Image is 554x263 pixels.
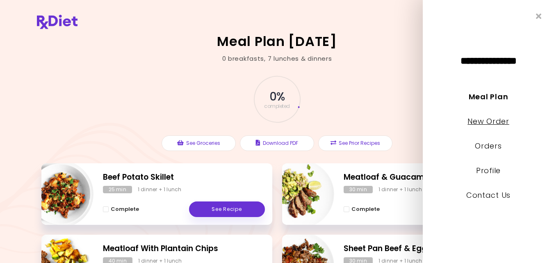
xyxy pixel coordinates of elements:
i: Close [536,12,542,20]
img: Info - Beef Potato Skillet [25,160,93,228]
div: 0 breakfasts , 7 lunches & dinners [222,54,332,64]
h2: Meal Plan [DATE] [217,35,337,48]
a: Orders [475,141,502,151]
span: Complete [351,206,380,213]
a: New Order [467,116,509,126]
a: See Recipe - Beef Potato Skillet [189,201,265,217]
h2: Meatloaf & Guacamole [344,172,506,183]
img: Info - Meatloaf & Guacamole [266,160,334,228]
div: 1 dinner + 1 lunch [378,186,422,193]
h2: Meatloaf With Plantain Chips [103,243,265,255]
h2: Beef Potato Skillet [103,172,265,183]
div: 30 min [344,186,373,193]
button: See Groceries [162,135,236,151]
span: 0 % [269,90,285,104]
span: completed [264,104,290,109]
button: Complete - Meatloaf & Guacamole [344,204,380,214]
div: 25 min [103,186,132,193]
div: 1 dinner + 1 lunch [138,186,182,193]
img: RxDiet [37,15,78,29]
span: Complete [111,206,139,213]
button: Download PDF [240,135,314,151]
button: Complete - Beef Potato Skillet [103,204,139,214]
a: Meal Plan [469,91,508,102]
button: See Prior Recipes [318,135,392,151]
h2: Sheet Pan Beef & Eggs [344,243,506,255]
a: Contact Us [466,190,511,200]
a: Profile [476,165,501,176]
